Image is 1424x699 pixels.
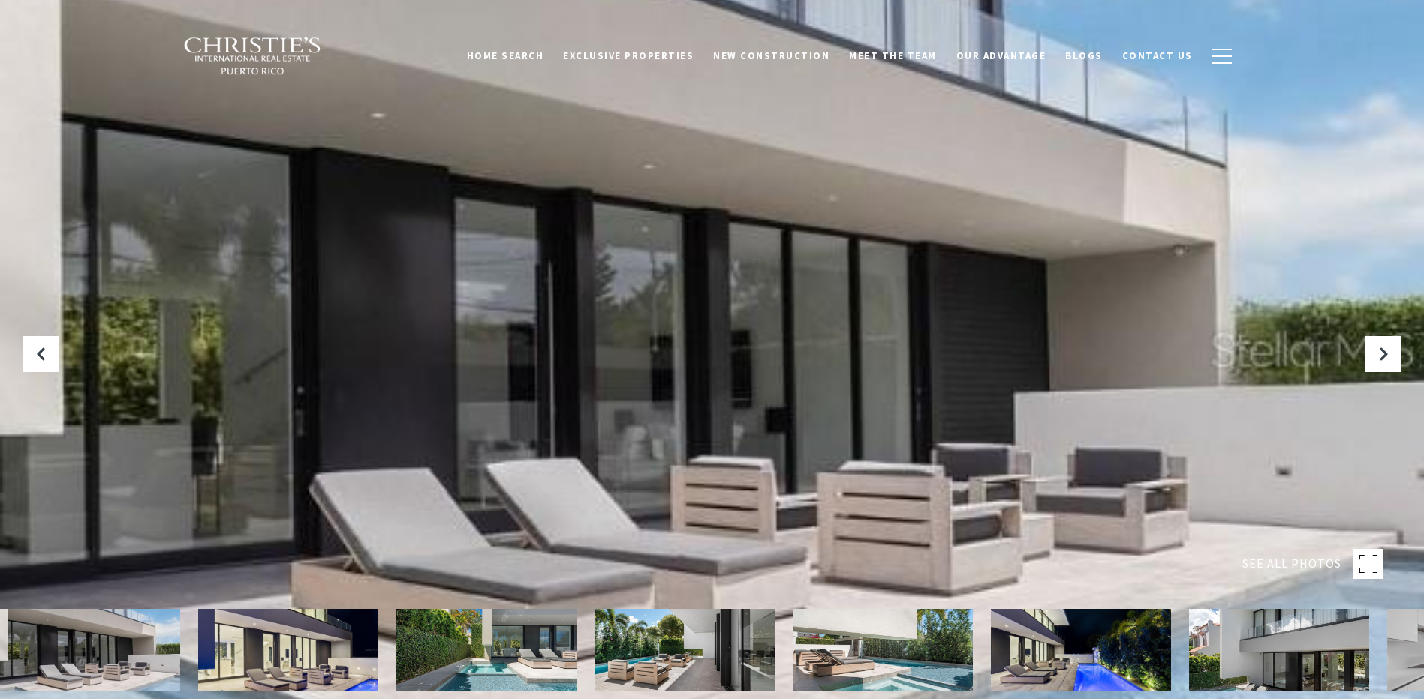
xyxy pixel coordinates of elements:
[839,41,947,70] a: Meet the Team
[1189,609,1369,691] img: 12 SANTA ANA
[703,41,839,70] a: New Construction
[713,49,829,61] span: New Construction
[553,41,703,70] a: Exclusive Properties
[396,609,577,691] img: 12 SANTA ANA
[198,609,378,691] img: 12 SANTA ANA
[1055,41,1112,70] a: Blogs
[991,609,1171,691] img: 12 SANTA ANA
[595,609,775,691] img: 12 SANTA ANA
[183,37,323,76] img: Christie's International Real Estate black text logo
[947,41,1056,70] a: Our Advantage
[1242,554,1341,574] span: SEE ALL PHOTOS
[1065,49,1103,61] span: Blogs
[563,49,694,61] span: Exclusive Properties
[1122,49,1193,61] span: Contact Us
[793,609,973,691] img: 12 SANTA ANA
[956,49,1046,61] span: Our Advantage
[457,41,554,70] a: Home Search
